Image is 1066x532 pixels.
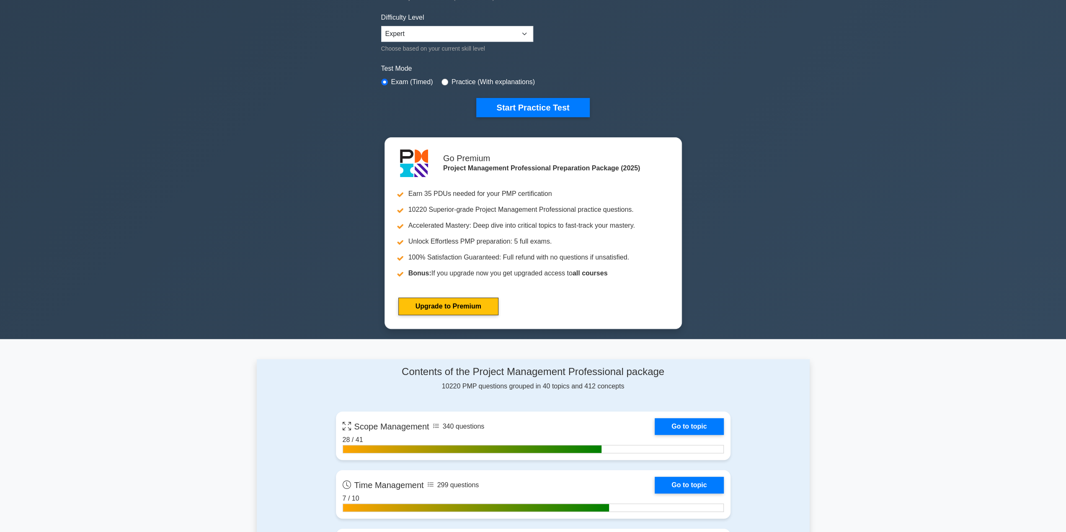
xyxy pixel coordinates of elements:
[655,477,723,493] a: Go to topic
[391,77,433,87] label: Exam (Timed)
[452,77,535,87] label: Practice (With explanations)
[655,418,723,435] a: Go to topic
[381,64,685,74] label: Test Mode
[336,366,730,391] div: 10220 PMP questions grouped in 40 topics and 412 concepts
[476,98,589,117] button: Start Practice Test
[381,13,424,23] label: Difficulty Level
[336,366,730,378] h4: Contents of the Project Management Professional package
[381,44,533,54] div: Choose based on your current skill level
[398,298,498,315] a: Upgrade to Premium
